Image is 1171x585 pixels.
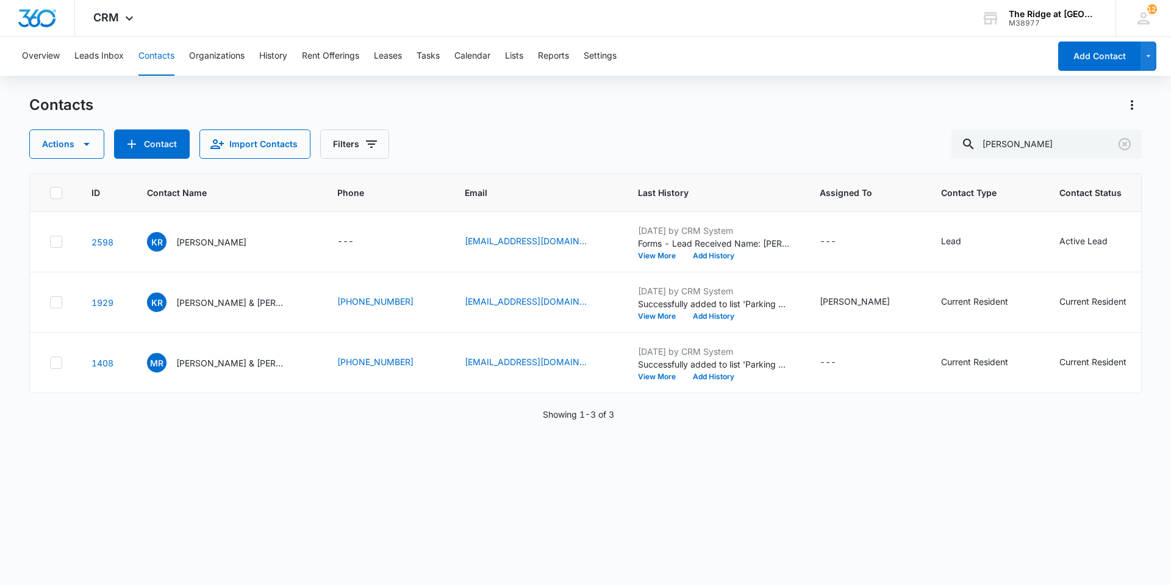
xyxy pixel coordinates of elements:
[147,292,167,312] span: KR
[684,313,743,320] button: Add History
[91,297,113,308] a: Navigate to contact details page for Kevin Ross & Ayla Thomas & Noah Montague
[337,355,414,368] a: [PHONE_NUMBER]
[91,186,100,199] span: ID
[259,37,287,76] button: History
[638,224,790,237] p: [DATE] by CRM System
[1009,9,1098,19] div: account name
[176,296,286,309] p: [PERSON_NAME] & [PERSON_NAME] & [PERSON_NAME]
[941,355,1008,368] div: Current Resident
[337,295,435,310] div: Phone - (970) 888-1510 - Select to Edit Field
[93,11,119,24] span: CRM
[638,345,790,358] p: [DATE] by CRM System
[820,355,858,370] div: Assigned To - - Select to Edit Field
[538,37,569,76] button: Reports
[337,234,354,249] div: ---
[941,234,961,247] div: Lead
[1059,234,1130,249] div: Contact Status - Active Lead - Select to Edit Field
[1058,42,1141,71] button: Add Contact
[337,295,414,308] a: [PHONE_NUMBER]
[465,295,609,310] div: Email - kevi77809@gmail.com - Select to Edit Field
[176,236,246,249] p: [PERSON_NAME]
[684,252,743,260] button: Add History
[638,358,790,371] p: Successfully added to list 'Parking Permits'.
[684,373,743,380] button: Add History
[465,234,587,247] a: [EMAIL_ADDRESS][DOMAIN_NAME]
[374,37,402,76] button: Leases
[465,355,587,368] a: [EMAIL_ADDRESS][DOMAIN_NAME]
[147,232,268,252] div: Contact Name - Katie Ross - Select to Edit Field
[337,355,435,370] div: Phone - (720) 998-1434 - Select to Edit Field
[147,353,167,372] span: MR
[91,358,113,368] a: Navigate to contact details page for Michael Rossell & Helen Bettinger
[22,37,60,76] button: Overview
[941,234,983,249] div: Contact Type - Lead - Select to Edit Field
[1009,19,1098,27] div: account id
[147,186,290,199] span: Contact Name
[820,234,858,249] div: Assigned To - - Select to Edit Field
[138,37,174,76] button: Contacts
[1059,355,1126,368] div: Current Resident
[189,37,245,76] button: Organizations
[176,357,286,369] p: [PERSON_NAME] & [PERSON_NAME]
[941,186,1012,199] span: Contact Type
[941,295,1008,308] div: Current Resident
[147,292,308,312] div: Contact Name - Kevin Ross & Ayla Thomas & Noah Montague - Select to Edit Field
[1059,234,1108,247] div: Active Lead
[941,295,1030,310] div: Contact Type - Current Resident - Select to Edit Field
[465,295,587,308] a: [EMAIL_ADDRESS][DOMAIN_NAME]
[638,186,773,199] span: Last History
[638,237,790,250] p: Forms - Lead Received Name: [PERSON_NAME] Email: [EMAIL_ADDRESS][DOMAIN_NAME] What can we help yo...
[638,373,684,380] button: View More
[951,129,1142,159] input: Search Contacts
[302,37,359,76] button: Rent Offerings
[199,129,310,159] button: Import Contacts
[74,37,124,76] button: Leads Inbox
[1147,4,1157,14] div: notifications count
[638,252,684,260] button: View More
[1147,4,1157,14] span: 122
[465,355,609,370] div: Email - hbettinger0723@gmail.com - Select to Edit Field
[941,355,1030,370] div: Contact Type - Current Resident - Select to Edit Field
[543,408,614,421] p: Showing 1-3 of 3
[337,186,418,199] span: Phone
[1059,295,1148,310] div: Contact Status - Current Resident - Select to Edit Field
[114,129,190,159] button: Add Contact
[91,237,113,247] a: Navigate to contact details page for Katie Ross
[1059,355,1148,370] div: Contact Status - Current Resident - Select to Edit Field
[29,96,93,114] h1: Contacts
[638,297,790,310] p: Successfully added to list 'Parking Permits'.
[417,37,440,76] button: Tasks
[820,295,912,310] div: Assigned To - Davian Urrutia - Select to Edit Field
[820,355,836,370] div: ---
[505,37,523,76] button: Lists
[820,234,836,249] div: ---
[320,129,389,159] button: Filters
[465,186,591,199] span: Email
[1059,295,1126,308] div: Current Resident
[1059,186,1131,199] span: Contact Status
[638,285,790,297] p: [DATE] by CRM System
[638,313,684,320] button: View More
[147,232,167,252] span: KR
[820,295,890,308] div: [PERSON_NAME]
[147,353,308,372] div: Contact Name - Michael Rossell & Helen Bettinger - Select to Edit Field
[465,234,609,249] div: Email - katelyn.ross8000@hotmail.com - Select to Edit Field
[1122,95,1142,115] button: Actions
[820,186,894,199] span: Assigned To
[337,234,376,249] div: Phone - - Select to Edit Field
[584,37,617,76] button: Settings
[454,37,490,76] button: Calendar
[29,129,104,159] button: Actions
[1115,134,1134,154] button: Clear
